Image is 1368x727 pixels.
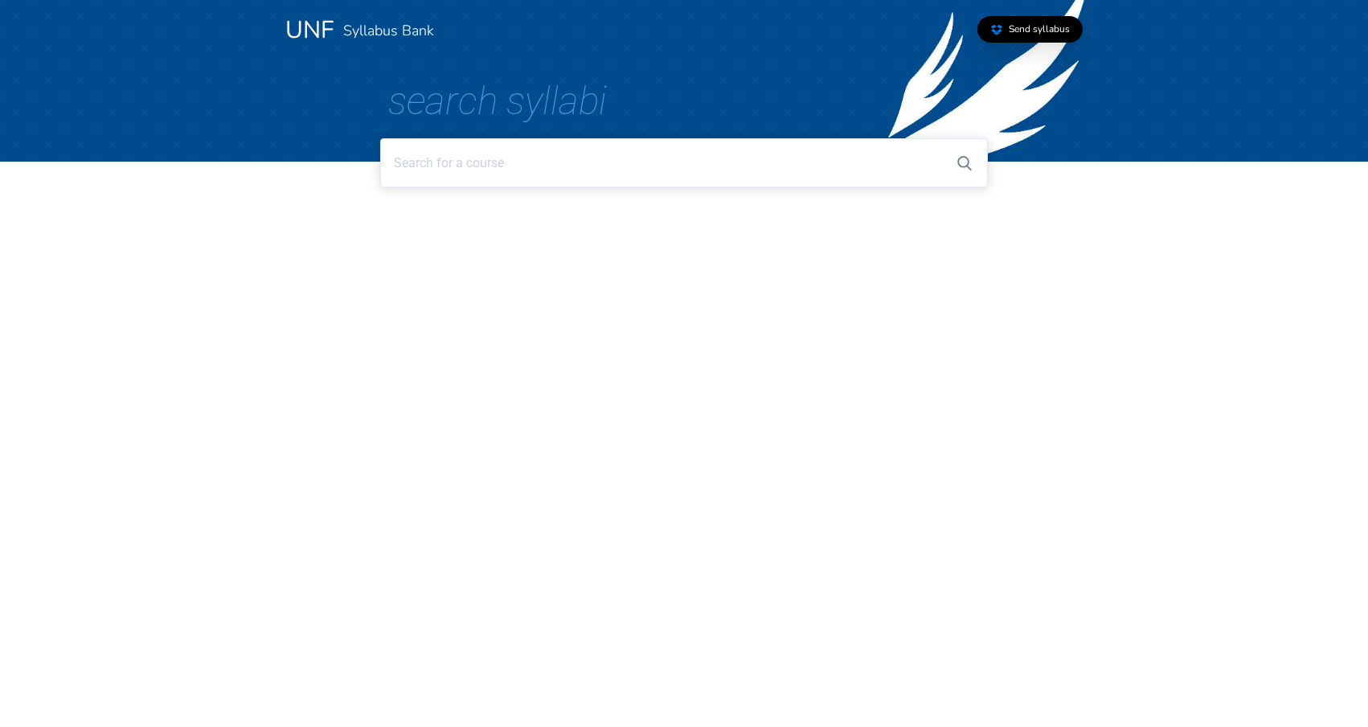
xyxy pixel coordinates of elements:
[285,14,334,47] a: UNF
[977,16,1083,43] a: Send syllabus
[380,138,987,187] input: Search for a course
[343,21,434,40] a: Syllabus Bank
[1009,23,1070,35] span: Send syllabus
[388,78,607,124] span: Search Syllabi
